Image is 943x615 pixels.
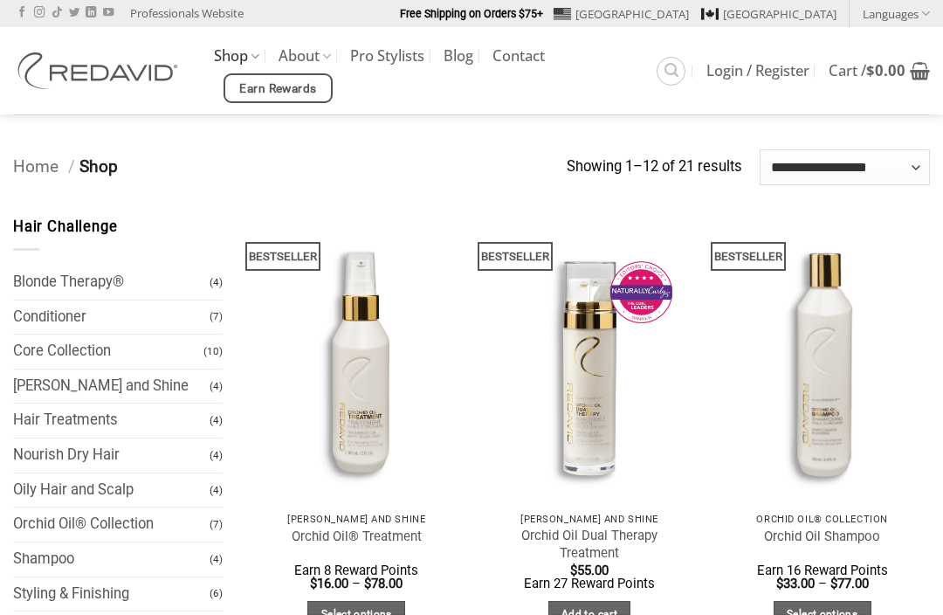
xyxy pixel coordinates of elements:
bdi: 0.00 [866,60,905,80]
bdi: 16.00 [310,576,348,591]
span: (4) [210,475,223,506]
a: Orchid Oil Shampoo [764,529,880,545]
span: (4) [210,267,223,298]
span: (7) [210,301,223,332]
span: $ [570,563,577,578]
a: Styling & Finishing [13,577,210,612]
p: [PERSON_NAME] and Shine [490,514,688,525]
a: Orchid Oil® Collection [13,508,210,542]
img: REDAVID Orchid Oil Treatment 90ml [249,216,465,503]
span: Earn 16 Reward Points [757,563,888,578]
a: Follow on Facebook [17,7,27,19]
a: Nourish Dry Hair [13,439,210,473]
select: Shop order [760,149,930,184]
p: Orchid Oil® Collection [723,514,921,525]
span: / [68,156,75,176]
a: [PERSON_NAME] and Shine [13,370,210,404]
a: About [279,39,331,73]
a: Core Collection [13,335,203,369]
span: (4) [210,440,223,471]
span: Hair Challenge [13,218,118,235]
a: Blonde Therapy® [13,266,210,300]
span: $ [830,576,837,591]
a: View cart [829,52,930,90]
bdi: 78.00 [364,576,403,591]
bdi: 33.00 [776,576,815,591]
span: Earn 27 Reward Points [524,576,655,591]
a: Follow on TikTok [52,7,62,19]
p: [PERSON_NAME] and Shine [258,514,456,525]
span: (4) [210,405,223,436]
span: – [352,576,361,591]
a: Login / Register [706,55,809,86]
a: Blog [444,40,473,72]
a: Pro Stylists [350,40,424,72]
a: Follow on Twitter [69,7,79,19]
a: Follow on YouTube [103,7,114,19]
span: – [818,576,827,591]
a: Conditioner [13,301,210,335]
a: [GEOGRAPHIC_DATA] [701,1,836,27]
a: Home [13,156,59,176]
a: Follow on Instagram [34,7,45,19]
bdi: 77.00 [830,576,869,591]
img: REDAVID Orchid Oil Shampoo [714,216,930,503]
p: Showing 1–12 of 21 results [567,155,742,179]
span: $ [310,576,317,591]
span: $ [364,576,371,591]
span: $ [776,576,783,591]
a: Earn Rewards [224,73,333,103]
nav: Breadcrumb [13,154,567,181]
a: Contact [492,40,545,72]
span: (10) [203,336,223,367]
strong: Free Shipping on Orders $75+ [400,7,543,20]
span: Earn 8 Reward Points [294,563,418,578]
img: REDAVID Orchid Oil Dual Therapy ~ Award Winning Curl Care [481,216,697,503]
a: Orchid Oil® Treatment [292,529,422,545]
a: Follow on LinkedIn [86,7,96,19]
span: (7) [210,509,223,540]
span: (4) [210,544,223,575]
img: REDAVID Salon Products | United States [13,52,188,89]
span: Earn Rewards [239,79,316,99]
a: Shop [214,39,259,73]
bdi: 55.00 [570,563,609,578]
span: Cart / [829,64,905,78]
a: Languages [863,1,930,26]
span: (4) [210,371,223,402]
a: Shampoo [13,542,210,577]
a: Orchid Oil Dual Therapy Treatment [490,528,688,562]
a: Search [657,57,685,86]
span: $ [866,60,875,80]
a: Hair Treatments [13,404,210,438]
span: Login / Register [706,64,809,78]
a: Oily Hair and Scalp [13,473,210,508]
a: [GEOGRAPHIC_DATA] [554,1,689,27]
span: (6) [210,578,223,609]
